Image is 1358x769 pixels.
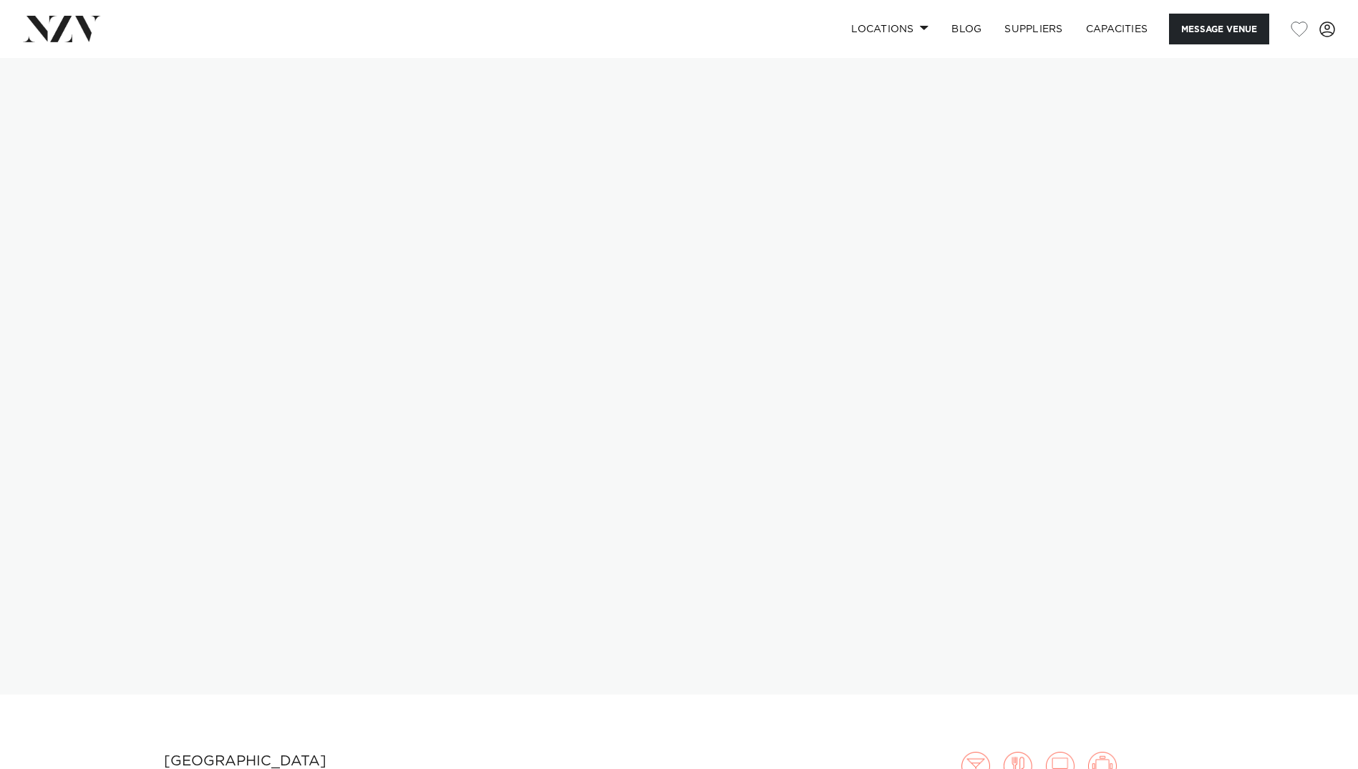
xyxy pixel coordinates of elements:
a: SUPPLIERS [993,14,1074,44]
small: [GEOGRAPHIC_DATA] [164,754,326,768]
a: Capacities [1075,14,1160,44]
a: BLOG [940,14,993,44]
a: Locations [840,14,940,44]
button: Message Venue [1169,14,1269,44]
img: nzv-logo.png [23,16,101,42]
